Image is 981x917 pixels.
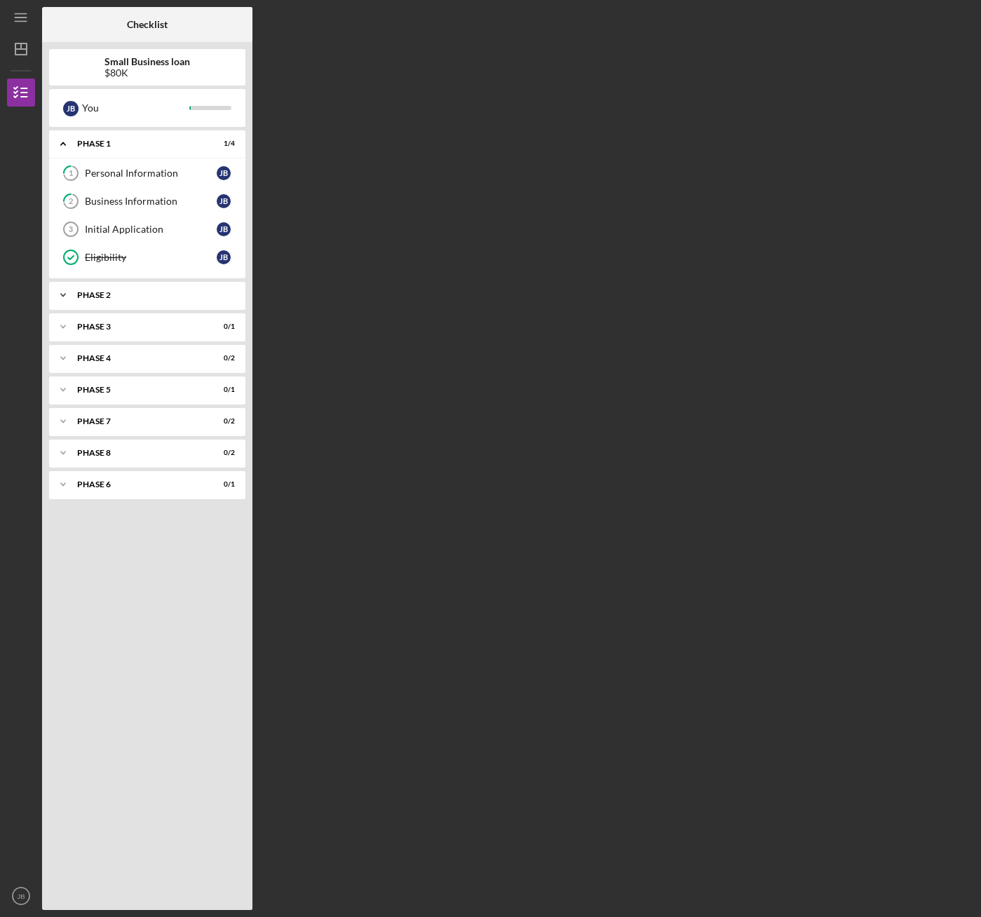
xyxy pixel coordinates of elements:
a: 3Initial ApplicationJB [56,215,238,243]
div: 1 / 4 [210,140,235,148]
b: Checklist [127,19,168,30]
tspan: 1 [69,169,73,178]
button: JB [7,882,35,910]
div: J B [217,166,231,180]
tspan: 2 [69,197,73,206]
div: You [82,96,189,120]
div: Phase 4 [77,354,200,362]
text: JB [17,892,25,900]
div: 0 / 1 [210,480,235,489]
div: Phase 8 [77,449,200,457]
div: Phase 2 [77,291,228,299]
div: Business Information [85,196,217,207]
div: Personal Information [85,168,217,179]
a: EligibilityJB [56,243,238,271]
div: J B [217,194,231,208]
div: Initial Application [85,224,217,235]
tspan: 3 [69,225,73,233]
div: J B [217,250,231,264]
a: 2Business InformationJB [56,187,238,215]
div: Phase 7 [77,417,200,426]
div: 0 / 1 [210,322,235,331]
div: 0 / 2 [210,449,235,457]
div: Phase 6 [77,480,200,489]
div: Phase 3 [77,322,200,331]
div: J B [217,222,231,236]
a: 1Personal InformationJB [56,159,238,187]
div: $80K [104,67,190,79]
b: Small Business loan [104,56,190,67]
div: Phase 5 [77,386,200,394]
div: J B [63,101,79,116]
div: Eligibility [85,252,217,263]
div: 0 / 1 [210,386,235,394]
div: 0 / 2 [210,417,235,426]
div: Phase 1 [77,140,200,148]
div: 0 / 2 [210,354,235,362]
